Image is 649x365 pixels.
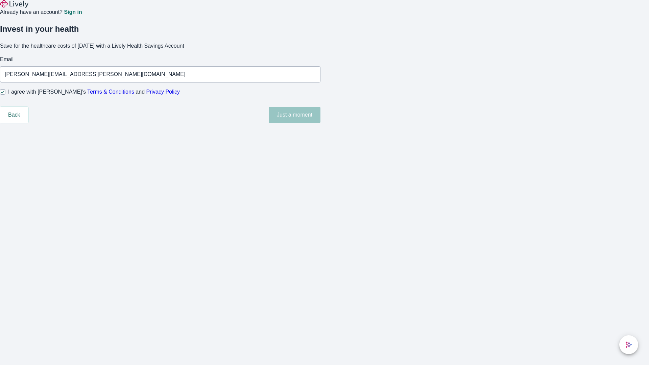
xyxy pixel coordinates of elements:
[625,341,632,348] svg: Lively AI Assistant
[8,88,180,96] span: I agree with [PERSON_NAME]’s and
[619,335,638,354] button: chat
[146,89,180,95] a: Privacy Policy
[87,89,134,95] a: Terms & Conditions
[64,9,82,15] a: Sign in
